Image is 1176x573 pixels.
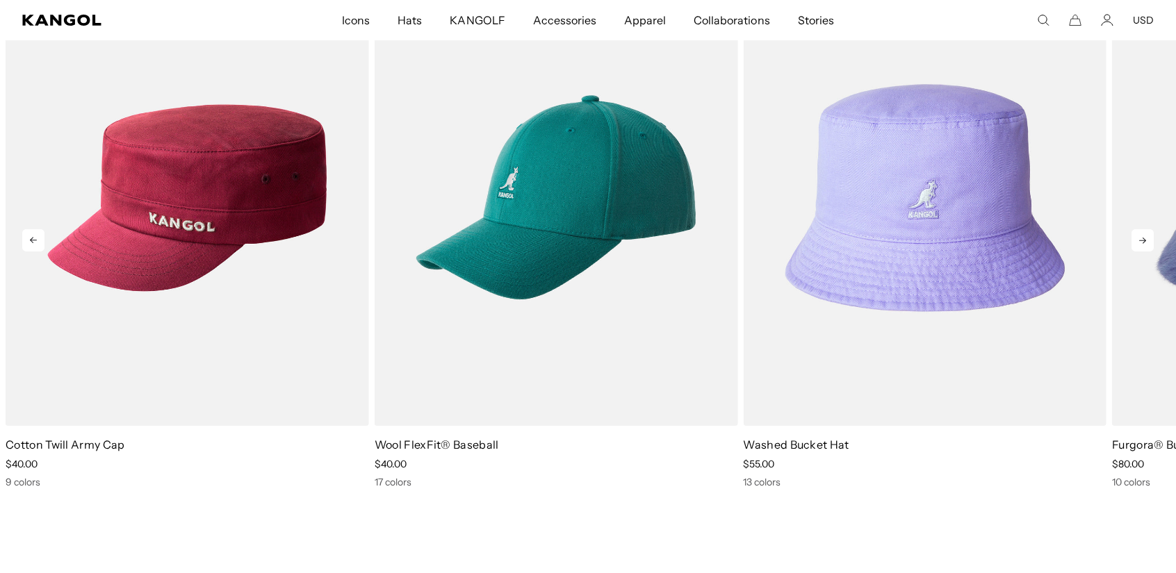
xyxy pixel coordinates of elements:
span: $40.00 [6,458,38,470]
button: Cart [1069,14,1081,26]
div: 17 colors [375,476,738,488]
summary: Search here [1037,14,1050,26]
a: Washed Bucket Hat [743,438,849,451]
a: Account [1101,14,1113,26]
span: $55.00 [743,458,774,470]
a: Cotton Twill Army Cap [6,438,125,451]
div: 13 colors [743,476,1106,488]
span: $40.00 [375,458,407,470]
a: Kangol [22,15,226,26]
a: Wool FlexFit® Baseball [375,438,499,451]
button: USD [1133,14,1154,26]
div: 9 colors [6,476,369,488]
span: $80.00 [1112,458,1144,470]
